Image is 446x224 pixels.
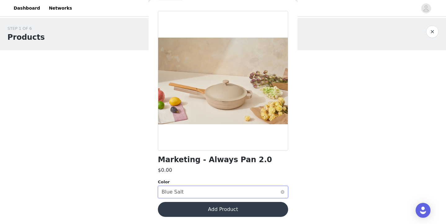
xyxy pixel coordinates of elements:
h1: Products [7,32,45,43]
div: STEP 1 OF 6 [7,25,45,32]
h3: $0.00 [158,167,172,174]
i: icon: close-circle [281,190,284,194]
button: Add Product [158,202,288,217]
div: Blue Salt [162,186,184,198]
div: Open Intercom Messenger [416,203,430,218]
a: Networks [45,1,76,15]
h1: Marketing - Always Pan 2.0 [158,156,272,164]
div: Color [158,179,288,185]
div: avatar [423,3,429,13]
a: Dashboard [10,1,44,15]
